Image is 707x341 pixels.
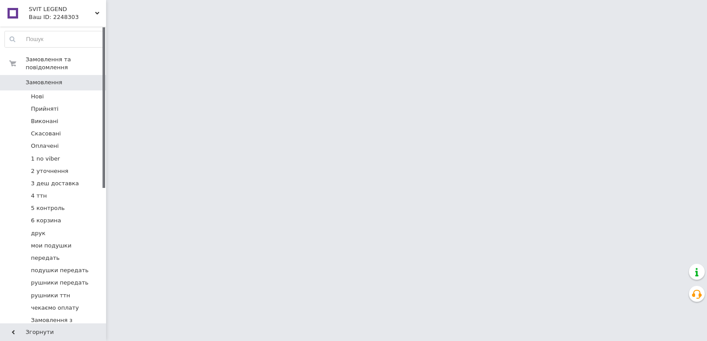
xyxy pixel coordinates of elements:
span: 5 контроль [31,204,65,212]
span: Виконані [31,117,58,125]
input: Пошук [5,31,104,47]
span: SVIT LEGEND [29,5,95,13]
span: мои подушки [31,242,72,250]
span: Замовлення та повідомлення [26,56,106,71]
span: Замовлення [26,79,62,86]
span: Оплачені [31,142,59,150]
span: Замовлення з [PERSON_NAME] [31,316,103,332]
span: передать [31,254,60,262]
span: друк [31,229,46,237]
span: подушки передать [31,266,88,274]
span: рушники передать [31,279,88,287]
span: Скасовані [31,130,61,138]
span: Нові [31,93,44,101]
span: 3 деш доставка [31,180,79,187]
span: 2 уточнення [31,167,68,175]
span: 4 ттн [31,192,47,200]
span: 1 no viber [31,155,60,163]
span: чекаємо оплату [31,304,79,312]
span: 6 корзина [31,217,61,225]
span: рушники ттн [31,292,70,300]
div: Ваш ID: 2248303 [29,13,106,21]
span: Прийняті [31,105,58,113]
